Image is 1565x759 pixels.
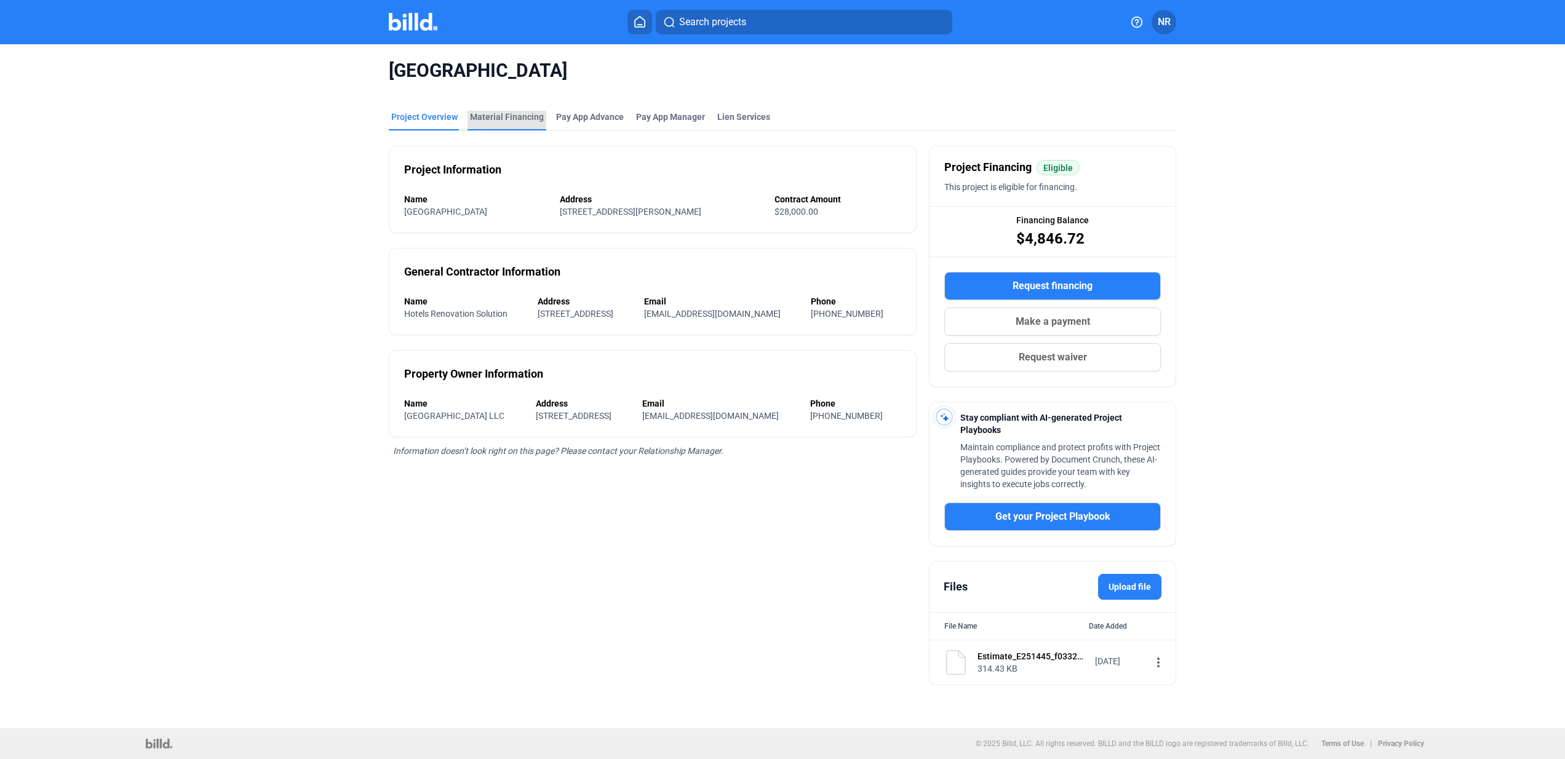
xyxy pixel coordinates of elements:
[1378,739,1424,748] b: Privacy Policy
[1013,279,1093,293] span: Request financing
[536,411,611,421] span: [STREET_ADDRESS]
[644,295,798,308] div: Email
[538,309,613,319] span: [STREET_ADDRESS]
[775,207,818,217] span: $28,000.00
[404,263,560,280] div: General Contractor Information
[404,161,501,178] div: Project Information
[1037,160,1080,175] mat-chip: Eligible
[644,309,781,319] span: [EMAIL_ADDRESS][DOMAIN_NAME]
[960,413,1122,435] span: Stay compliant with AI-generated Project Playbooks
[389,13,437,31] img: Billd Company Logo
[393,446,723,456] span: Information doesn’t look right on this page? Please contact your Relationship Manager.
[146,739,172,749] img: logo
[944,182,1077,192] span: This project is eligible for financing.
[404,193,548,205] div: Name
[1019,350,1087,365] span: Request waiver
[944,650,968,675] img: document
[636,111,705,123] span: Pay App Manager
[556,111,624,123] div: Pay App Advance
[811,295,901,308] div: Phone
[1089,620,1161,632] div: Date Added
[560,207,701,217] span: [STREET_ADDRESS][PERSON_NAME]
[404,365,543,383] div: Property Owner Information
[470,111,544,123] div: Material Financing
[1016,314,1090,329] span: Make a payment
[536,397,631,410] div: Address
[1151,655,1166,670] mat-icon: more_vert
[944,343,1161,372] button: Request waiver
[1016,214,1089,226] span: Financing Balance
[811,309,883,319] span: [PHONE_NUMBER]
[995,509,1110,524] span: Get your Project Playbook
[1152,10,1176,34] button: NR
[1016,229,1085,248] span: $4,846.72
[944,272,1161,300] button: Request financing
[1321,739,1364,748] b: Terms of Use
[404,397,524,410] div: Name
[775,193,901,205] div: Contract Amount
[978,662,1087,675] div: 314.43 KB
[944,159,1032,176] span: Project Financing
[404,411,504,421] span: [GEOGRAPHIC_DATA] LLC
[642,397,798,410] div: Email
[679,15,746,30] span: Search projects
[538,295,631,308] div: Address
[560,193,762,205] div: Address
[404,207,487,217] span: [GEOGRAPHIC_DATA]
[391,111,458,123] div: Project Overview
[810,397,902,410] div: Phone
[960,442,1160,489] span: Maintain compliance and protect profits with Project Playbooks. Powered by Document Crunch, these...
[1098,574,1161,600] label: Upload file
[1370,739,1372,748] p: |
[810,411,883,421] span: [PHONE_NUMBER]
[389,59,1176,82] span: [GEOGRAPHIC_DATA]
[1158,15,1171,30] span: NR
[944,503,1161,531] button: Get your Project Playbook
[1095,655,1144,667] div: [DATE]
[717,111,770,123] div: Lien Services
[978,650,1087,662] div: Estimate_E251445_f03329e4e6db4d98a2b6c72d78eed87f.pdf
[944,578,968,595] div: Files
[976,739,1309,748] p: © 2025 Billd, LLC. All rights reserved. BILLD and the BILLD logo are registered trademarks of Bil...
[404,295,525,308] div: Name
[944,308,1161,336] button: Make a payment
[656,10,952,34] button: Search projects
[404,309,508,319] span: Hotels Renovation Solution
[944,620,977,632] div: File Name
[642,411,779,421] span: [EMAIL_ADDRESS][DOMAIN_NAME]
